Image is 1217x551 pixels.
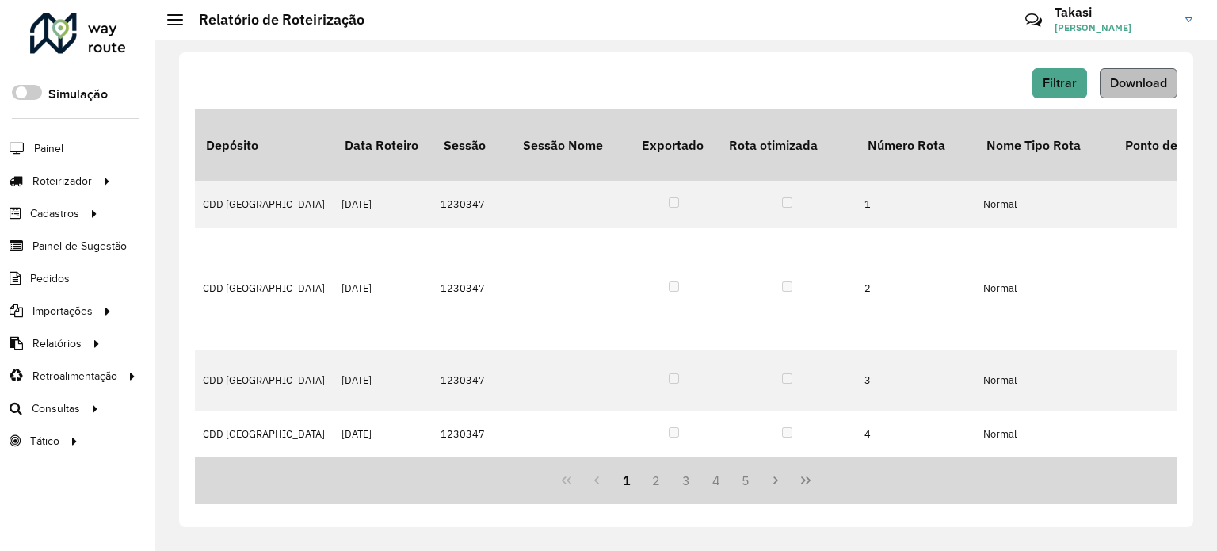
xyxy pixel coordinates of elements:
span: Pedidos [30,270,70,287]
th: Nome Tipo Rota [975,109,1114,181]
td: 2 [856,228,975,350]
h3: Takasi [1055,5,1173,20]
td: 1230347 [433,350,512,411]
td: [DATE] [334,457,433,503]
button: Next Page [761,465,791,496]
td: 3 [856,350,975,411]
span: Painel [34,140,63,157]
label: Simulação [48,85,108,104]
td: 1230347 [433,411,512,457]
span: Tático [30,433,59,450]
td: Normal [975,350,1114,411]
span: Filtrar [1043,76,1077,90]
td: CDD [GEOGRAPHIC_DATA] [195,411,334,457]
td: 4 [856,411,975,457]
td: Normal [975,181,1114,227]
span: Relatórios [32,335,82,352]
th: Depósito [195,109,334,181]
th: Data Roteiro [334,109,433,181]
td: 1230347 [433,228,512,350]
th: Sessão Nome [512,109,631,181]
td: 5 [856,457,975,503]
td: CDD [GEOGRAPHIC_DATA] [195,457,334,503]
td: 1 [856,181,975,227]
th: Rota otimizada [718,109,856,181]
button: Filtrar [1032,68,1087,98]
td: Normal [975,411,1114,457]
span: [PERSON_NAME] [1055,21,1173,35]
td: 1230347 [433,181,512,227]
button: 2 [641,465,671,496]
td: CDD [GEOGRAPHIC_DATA] [195,228,334,350]
button: Download [1100,68,1177,98]
span: Download [1110,76,1167,90]
button: 5 [731,465,761,496]
span: Cadastros [30,205,79,222]
h2: Relatório de Roteirização [183,11,364,29]
td: [DATE] [334,181,433,227]
span: Importações [32,303,93,320]
td: Normal [975,228,1114,350]
td: 1230347 [433,457,512,503]
th: Exportado [631,109,718,181]
th: Sessão [433,109,512,181]
th: Número Rota [856,109,975,181]
span: Painel de Sugestão [32,238,127,254]
td: [DATE] [334,228,433,350]
button: 1 [612,465,642,496]
span: Roteirizador [32,173,92,189]
td: Normal [975,457,1114,503]
button: 4 [701,465,731,496]
td: CDD [GEOGRAPHIC_DATA] [195,181,334,227]
td: CDD [GEOGRAPHIC_DATA] [195,350,334,411]
button: 3 [671,465,701,496]
td: [DATE] [334,350,433,411]
a: Contato Rápido [1017,3,1051,37]
td: [DATE] [334,411,433,457]
button: Last Page [791,465,821,496]
span: Consultas [32,400,80,417]
span: Retroalimentação [32,368,117,385]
